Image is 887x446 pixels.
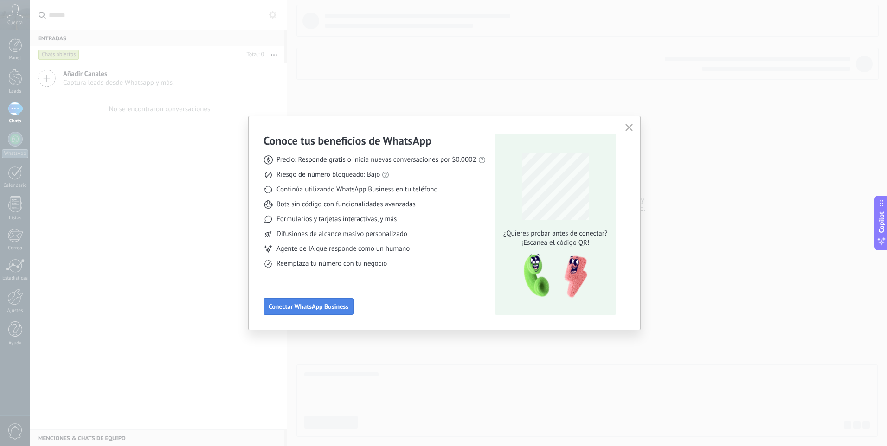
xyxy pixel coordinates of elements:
span: Bots sin código con funcionalidades avanzadas [276,200,416,209]
span: Difusiones de alcance masivo personalizado [276,229,407,239]
span: Formularios y tarjetas interactivas, y más [276,215,397,224]
span: Continúa utilizando WhatsApp Business en tu teléfono [276,185,437,194]
span: Riesgo de número bloqueado: Bajo [276,170,380,179]
h3: Conoce tus beneficios de WhatsApp [264,134,431,148]
span: Reemplaza tu número con tu negocio [276,259,387,268]
span: ¡Escanea el código QR! [501,238,610,248]
span: Copilot [877,212,886,233]
img: qr-pic-1x.png [516,251,589,301]
span: Agente de IA que responde como un humano [276,244,410,254]
span: Conectar WhatsApp Business [269,303,348,310]
button: Conectar WhatsApp Business [264,298,354,315]
span: Precio: Responde gratis o inicia nuevas conversaciones por $0.0002 [276,155,476,165]
span: ¿Quieres probar antes de conectar? [501,229,610,238]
